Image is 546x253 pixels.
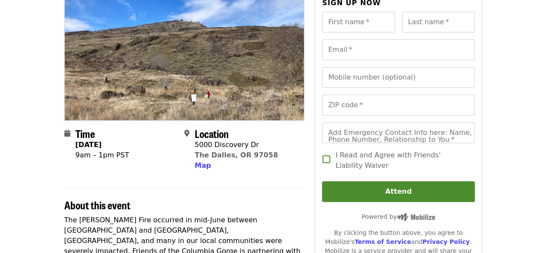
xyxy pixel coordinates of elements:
[322,181,474,202] button: Attend
[184,129,189,138] i: map-marker-alt icon
[322,39,474,60] input: Email
[76,150,129,160] div: 9am – 1pm PST
[64,129,70,138] i: calendar icon
[195,151,278,159] a: The Dalles, OR 97058
[402,12,475,32] input: Last name
[76,141,102,149] strong: [DATE]
[195,126,229,141] span: Location
[195,140,278,150] div: 5000 Discovery Dr
[397,213,435,221] img: Powered by Mobilize
[76,126,95,141] span: Time
[322,95,474,115] input: ZIP code
[354,238,411,245] a: Terms of Service
[195,160,211,171] button: Map
[422,238,470,245] a: Privacy Policy
[322,122,474,143] input: Add Emergency Contact Info here: Name, Phone Number, Relationship to You
[322,12,395,32] input: First name
[335,150,467,171] span: I Read and Agree with Friends' Liability Waiver
[362,213,435,220] span: Powered by
[322,67,474,88] input: Mobile number (optional)
[64,197,130,212] span: About this event
[195,161,211,170] span: Map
